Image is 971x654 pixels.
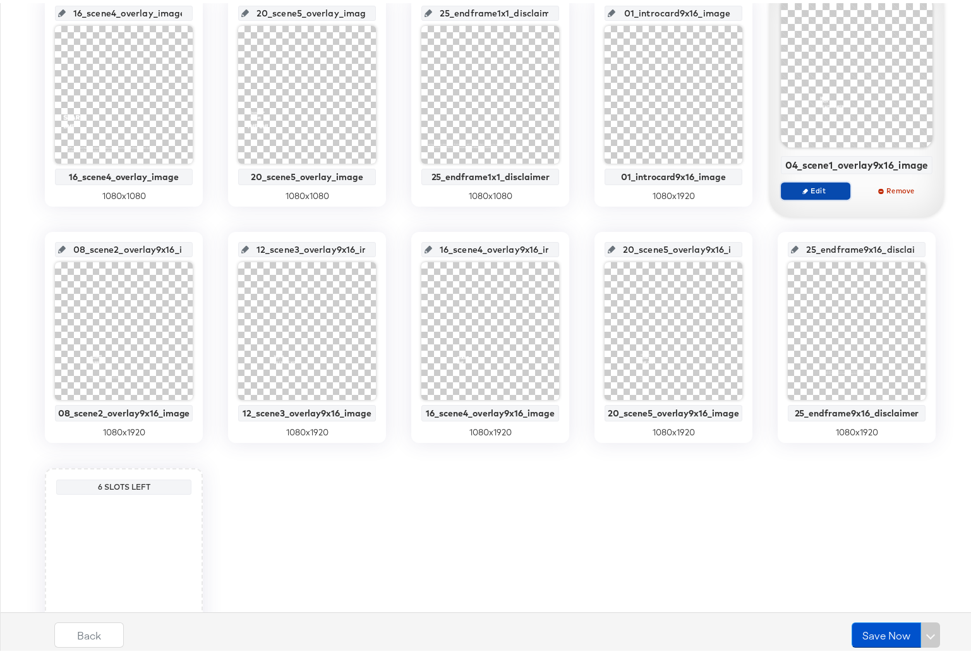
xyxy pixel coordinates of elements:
[425,405,556,415] div: 16_scene4_overlay9x16_image
[869,183,927,192] span: Remove
[241,169,373,179] div: 20_scene5_overlay_image
[787,183,845,192] span: Edit
[54,619,124,645] button: Back
[608,405,739,415] div: 20_scene5_overlay9x16_image
[852,619,921,645] button: Save Now
[58,169,190,179] div: 16_scene4_overlay_image
[241,405,373,415] div: 12_scene3_overlay9x16_image
[238,423,376,435] div: 1080 x 1920
[421,187,559,199] div: 1080 x 1080
[605,187,742,199] div: 1080 x 1920
[238,187,376,199] div: 1080 x 1080
[605,423,742,435] div: 1080 x 1920
[55,187,193,199] div: 1080 x 1080
[59,479,188,489] div: 6 Slots Left
[788,423,926,435] div: 1080 x 1920
[421,423,559,435] div: 1080 x 1920
[785,156,929,167] div: 04_scene1_overlay9x16_image
[425,169,556,179] div: 25_endframe1x1_disclaimer
[55,423,193,435] div: 1080 x 1920
[863,179,932,197] button: Remove
[781,179,850,197] button: Edit
[58,405,190,415] div: 08_scene2_overlay9x16_image
[791,405,922,415] div: 25_endframe9x16_disclaimer
[608,169,739,179] div: 01_introcard9x16_image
